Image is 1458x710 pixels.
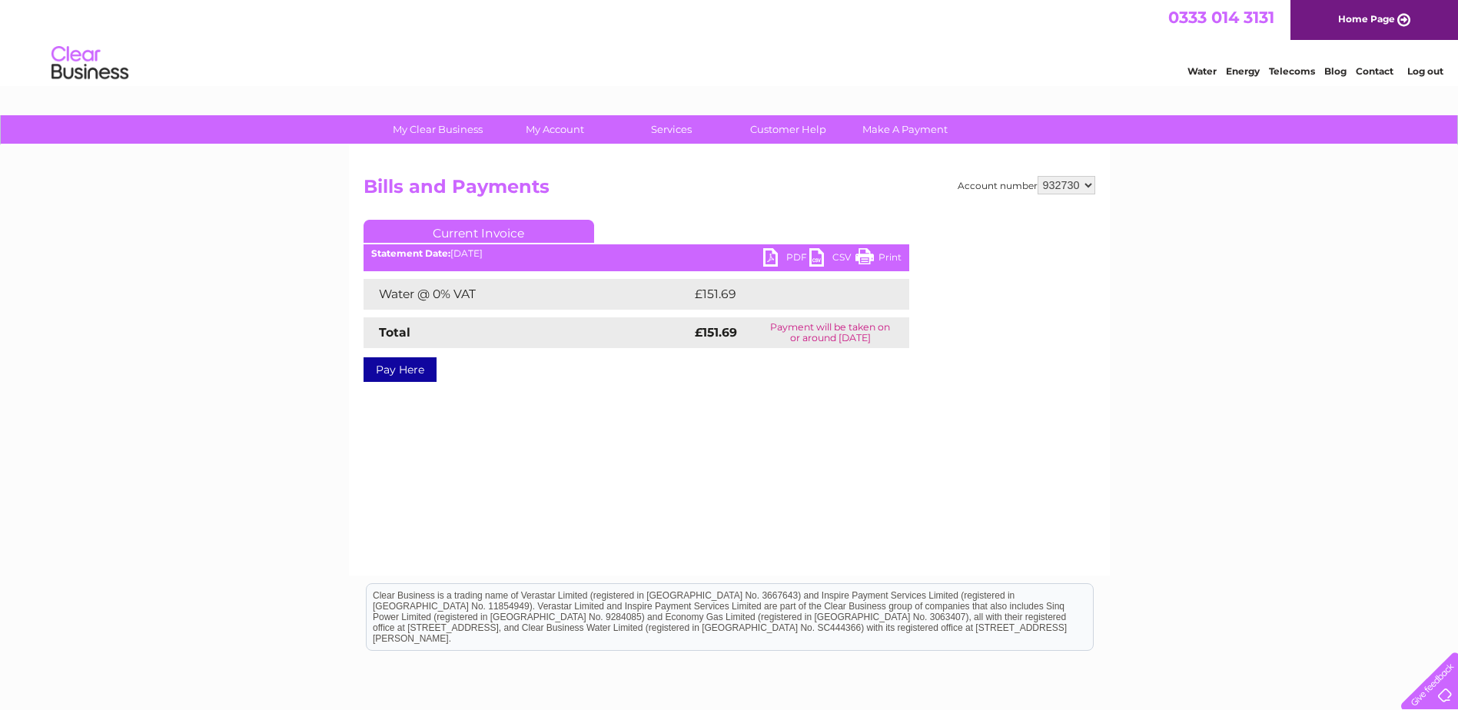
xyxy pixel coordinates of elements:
div: [DATE] [364,248,909,259]
a: CSV [809,248,855,270]
a: Print [855,248,902,270]
a: My Clear Business [374,115,501,144]
img: logo.png [51,40,129,87]
strong: £151.69 [695,325,737,340]
a: Pay Here [364,357,437,382]
div: Account number [958,176,1095,194]
a: PDF [763,248,809,270]
td: Payment will be taken on or around [DATE] [752,317,908,348]
a: Contact [1356,65,1393,77]
a: Current Invoice [364,220,594,243]
a: Energy [1226,65,1260,77]
td: Water @ 0% VAT [364,279,691,310]
a: Make A Payment [842,115,968,144]
b: Statement Date: [371,247,450,259]
h2: Bills and Payments [364,176,1095,205]
a: Telecoms [1269,65,1315,77]
strong: Total [379,325,410,340]
a: Services [608,115,735,144]
a: Water [1187,65,1217,77]
a: My Account [491,115,618,144]
a: Blog [1324,65,1347,77]
div: Clear Business is a trading name of Verastar Limited (registered in [GEOGRAPHIC_DATA] No. 3667643... [367,8,1093,75]
a: Log out [1407,65,1443,77]
a: Customer Help [725,115,852,144]
td: £151.69 [691,279,880,310]
a: 0333 014 3131 [1168,8,1274,27]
